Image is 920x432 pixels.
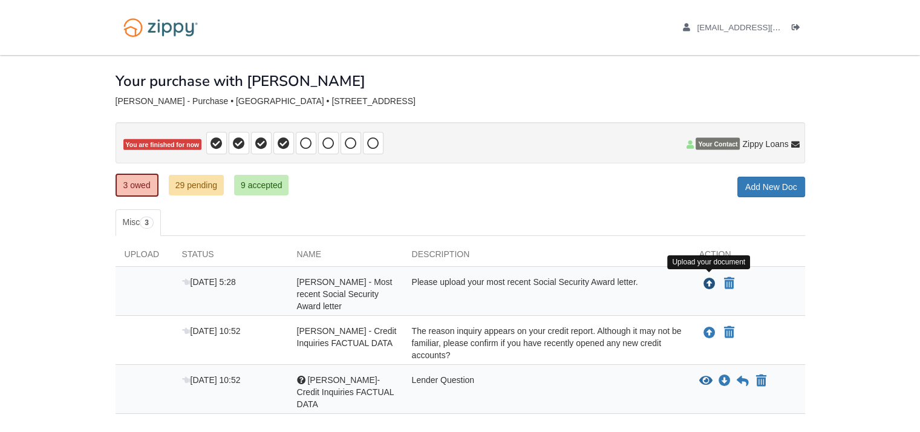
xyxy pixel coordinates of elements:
[723,277,736,291] button: Declare Fredda Morrison - Most recent Social Security Award letter not applicable
[116,248,173,266] div: Upload
[702,325,717,341] button: Upload Susan Morrison - Credit Inquiries FACTUAL DATA
[182,326,241,336] span: [DATE] 10:52
[792,23,805,35] a: Log out
[297,277,393,311] span: [PERSON_NAME] - Most recent Social Security Award letter
[123,139,202,151] span: You are finished for now
[116,96,805,106] div: [PERSON_NAME] - Purchase • [GEOGRAPHIC_DATA] • [STREET_ADDRESS]
[297,375,394,409] span: [PERSON_NAME]- Credit Inquiries FACTUAL DATA
[182,375,241,385] span: [DATE] 10:52
[667,255,750,269] div: Upload your document
[169,175,224,195] a: 29 pending
[116,73,365,89] h1: Your purchase with [PERSON_NAME]
[297,326,397,348] span: [PERSON_NAME] - Credit Inquiries FACTUAL DATA
[116,12,206,43] img: Logo
[719,376,731,386] a: Download Susan Morrison- Credit Inquiries FACTUAL DATA
[234,175,289,195] a: 9 accepted
[742,138,788,150] span: Zippy Loans
[699,375,713,387] button: View Susan Morrison- Credit Inquiries FACTUAL DATA
[116,174,158,197] a: 3 owed
[403,325,690,361] div: The reason inquiry appears on your credit report. Although it may not be familiar, please confirm...
[403,276,690,312] div: Please upload your most recent Social Security Award letter.
[173,248,288,266] div: Status
[702,276,717,292] button: Upload Fredda Morrison - Most recent Social Security Award letter
[755,374,768,388] button: Declare Susan Morrison- Credit Inquiries FACTUAL DATA not applicable
[697,23,835,32] span: delayred@yahoo.com
[116,209,161,236] a: Misc
[723,326,736,340] button: Declare Susan Morrison - Credit Inquiries FACTUAL DATA not applicable
[182,277,236,287] span: [DATE] 5:28
[403,374,690,410] div: Lender Question
[690,248,805,266] div: Action
[696,138,740,150] span: Your Contact
[288,248,403,266] div: Name
[683,23,836,35] a: edit profile
[140,217,154,229] span: 3
[737,177,805,197] a: Add New Doc
[403,248,690,266] div: Description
